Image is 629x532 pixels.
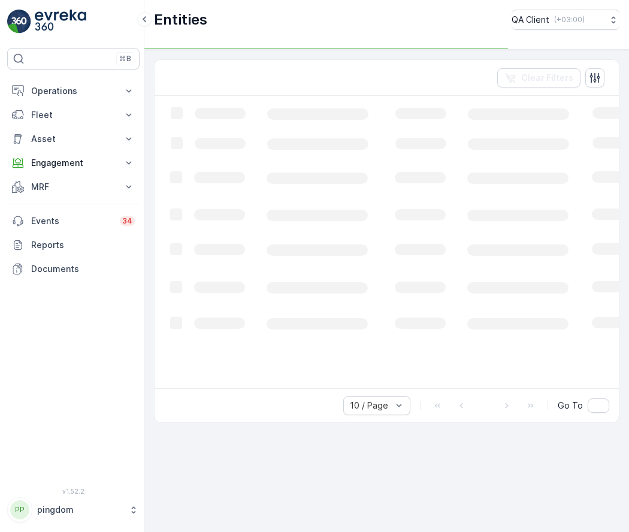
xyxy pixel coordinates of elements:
[512,10,619,30] button: QA Client(+03:00)
[31,133,116,145] p: Asset
[7,233,140,257] a: Reports
[31,263,135,275] p: Documents
[10,500,29,519] div: PP
[558,400,583,412] span: Go To
[7,488,140,495] span: v 1.52.2
[7,497,140,522] button: PPpingdom
[31,157,116,169] p: Engagement
[521,72,573,84] p: Clear Filters
[37,504,123,516] p: pingdom
[512,14,549,26] p: QA Client
[7,10,31,34] img: logo
[31,215,113,227] p: Events
[7,127,140,151] button: Asset
[35,10,86,34] img: logo_light-DOdMpM7g.png
[119,54,131,64] p: ⌘B
[31,109,116,121] p: Fleet
[7,257,140,281] a: Documents
[122,216,132,226] p: 34
[7,175,140,199] button: MRF
[7,151,140,175] button: Engagement
[154,10,207,29] p: Entities
[497,68,580,87] button: Clear Filters
[7,209,140,233] a: Events34
[554,15,585,25] p: ( +03:00 )
[31,181,116,193] p: MRF
[31,239,135,251] p: Reports
[31,85,116,97] p: Operations
[7,103,140,127] button: Fleet
[7,79,140,103] button: Operations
